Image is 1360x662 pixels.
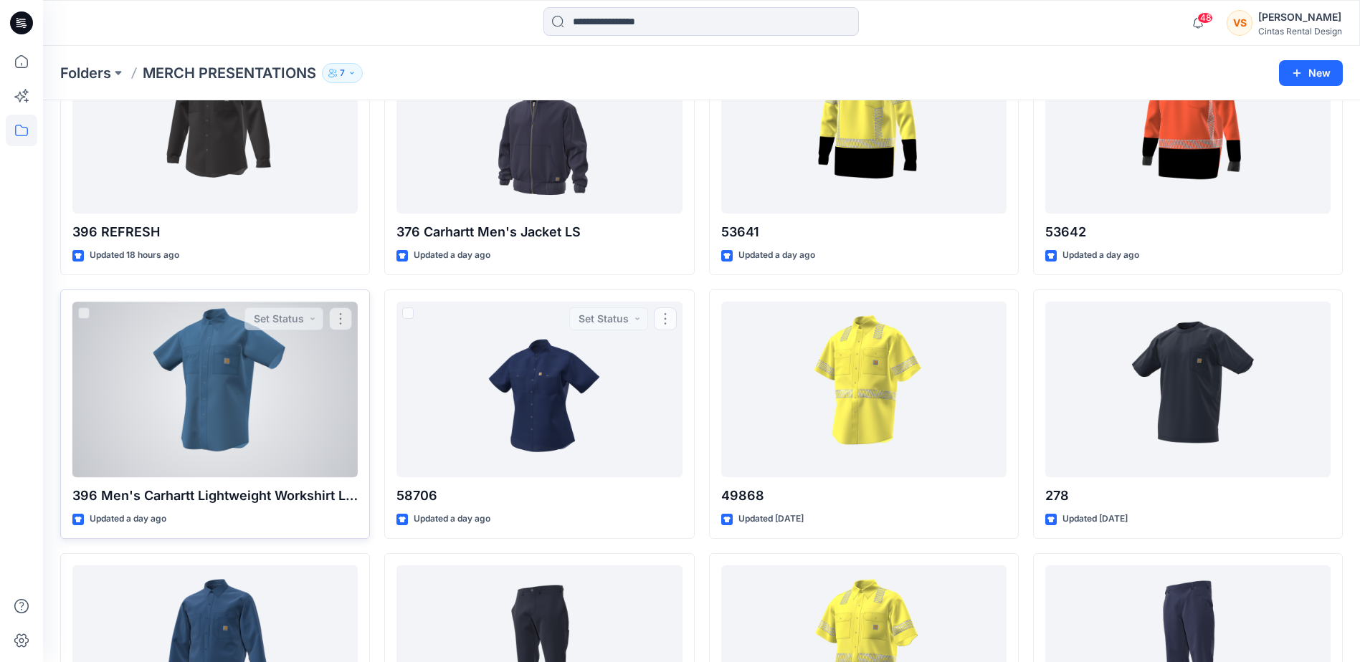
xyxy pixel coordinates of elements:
span: 48 [1197,12,1213,24]
p: 396 REFRESH [72,222,358,242]
a: Folders [60,63,111,83]
p: Updated a day ago [414,512,490,527]
a: 396 Men's Carhartt Lightweight Workshirt LS/SS [72,302,358,477]
p: 7 [340,65,345,81]
a: 53641 [721,38,1007,214]
p: 53641 [721,222,1007,242]
p: 396 Men's Carhartt Lightweight Workshirt LS/SS [72,486,358,506]
p: Updated a day ago [1062,248,1139,263]
p: Updated [DATE] [1062,512,1128,527]
p: 58706 [396,486,682,506]
p: MERCH PRESENTATIONS [143,63,316,83]
p: Updated a day ago [738,248,815,263]
a: 396 REFRESH [72,38,358,214]
div: VS [1227,10,1252,36]
p: Updated [DATE] [738,512,804,527]
p: Updated a day ago [90,512,166,527]
p: Updated a day ago [414,248,490,263]
a: 58706 [396,302,682,477]
div: [PERSON_NAME] [1258,9,1342,26]
button: New [1279,60,1343,86]
a: 53642 [1045,38,1331,214]
p: 278 [1045,486,1331,506]
p: Updated 18 hours ago [90,248,179,263]
div: Cintas Rental Design [1258,26,1342,37]
button: 7 [322,63,363,83]
p: 49868 [721,486,1007,506]
a: 376 Carhartt Men's Jacket LS [396,38,682,214]
a: 49868 [721,302,1007,477]
p: 53642 [1045,222,1331,242]
a: 278 [1045,302,1331,477]
p: 376 Carhartt Men's Jacket LS [396,222,682,242]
